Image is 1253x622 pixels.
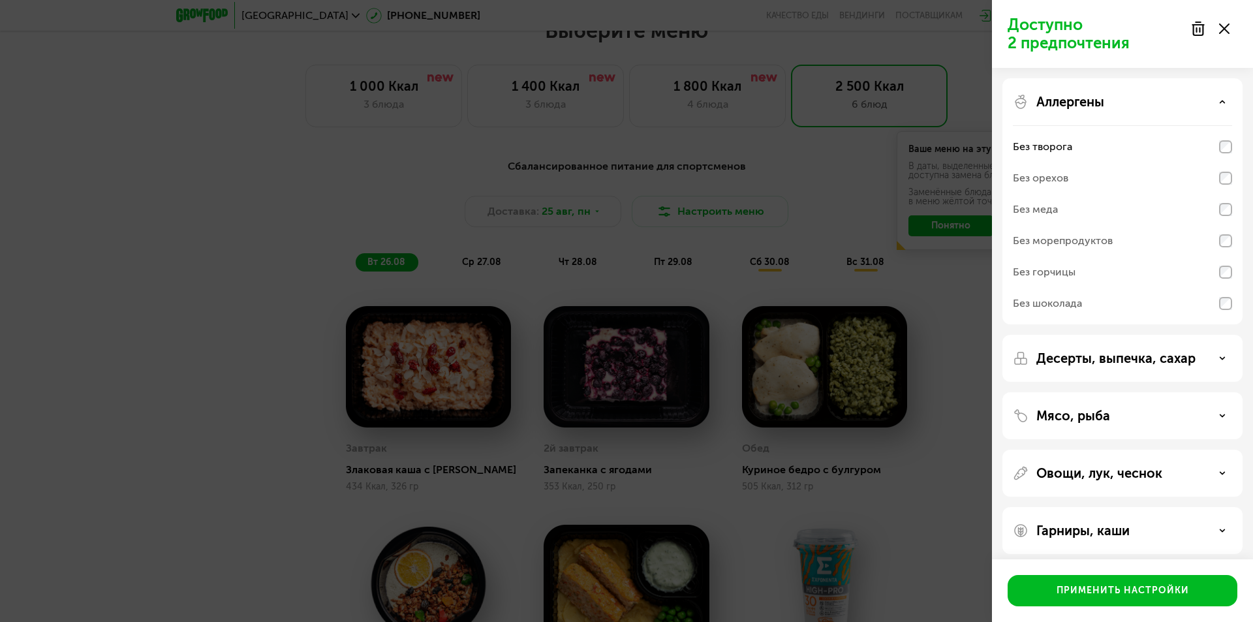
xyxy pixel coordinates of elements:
div: Без морепродуктов [1013,233,1113,249]
p: Доступно 2 предпочтения [1008,16,1183,52]
p: Десерты, выпечка, сахар [1036,350,1196,366]
div: Без горчицы [1013,264,1075,280]
p: Аллергены [1036,94,1104,110]
div: Без творога [1013,139,1072,155]
div: Применить настройки [1057,584,1189,597]
p: Гарниры, каши [1036,523,1130,538]
div: Без меда [1013,202,1058,217]
div: Без шоколада [1013,296,1082,311]
p: Мясо, рыба [1036,408,1110,424]
p: Овощи, лук, чеснок [1036,465,1162,481]
div: Без орехов [1013,170,1068,186]
button: Применить настройки [1008,575,1237,606]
